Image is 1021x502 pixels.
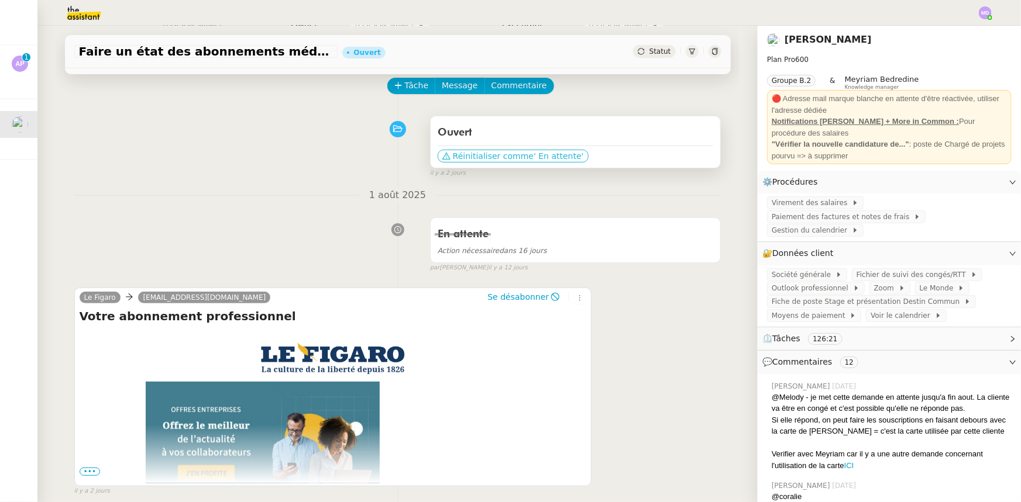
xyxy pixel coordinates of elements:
div: 🔴 Adresse mail marque blanche en attente d'être réactivée, utiliser l'adresse dédiée [772,93,1007,116]
p: 1 [24,53,29,64]
div: Verifier avec Meyriam car il y a une autre demande concernant l'utilisation de la carte [772,448,1012,471]
img: svg [979,6,992,19]
span: Fiche de poste Stage et présentation Destin Commun [772,296,964,307]
img: 1€ le premier mois [146,382,380,498]
span: ••• [80,468,101,476]
button: Commentaire [484,78,554,94]
span: Knowledge manager [845,84,899,91]
span: Données client [772,248,834,258]
div: 💬Commentaires 12 [758,351,1021,373]
span: Tâches [772,334,800,343]
span: En attente [438,229,489,240]
a: Le Figaro [80,292,121,303]
nz-badge-sup: 1 [22,53,30,61]
span: Faire un état des abonnements médias [79,46,333,57]
div: : poste de Chargé de projets pourvu => à supprimer [772,139,1007,161]
span: Message [442,79,477,92]
button: Tâche [387,78,436,94]
span: ' En attente' [534,150,583,162]
div: ⏲️Tâches 126:21 [758,327,1021,350]
span: ⏲️ [762,334,852,343]
span: Procédures [772,177,818,186]
span: Plan Pro [767,56,795,64]
span: il y a 2 jours [74,486,110,496]
nz-tag: 126:21 [808,333,842,345]
span: 600 [795,56,809,64]
button: Réinitialiser comme' En attente' [438,150,589,162]
div: Si elle répond, on peut faire les souscriptions en faisant debours avec la carte de [PERSON_NAME]... [772,414,1012,437]
span: Statut [649,47,671,56]
span: Commentaires [772,357,832,366]
span: [PERSON_NAME] [772,381,833,392]
span: Moyens de paiement [772,310,850,321]
span: Le Monde [920,282,958,294]
img: users%2FrxcTinYCQST3nt3eRyMgQ024e422%2Favatar%2Fa0327058c7192f72952294e6843542370f7921c3.jpg [12,116,28,133]
nz-tag: Groupe B.2 [767,75,816,86]
span: dans 16 jours [438,247,547,255]
span: Virement des salaires [772,197,852,209]
span: [EMAIL_ADDRESS][DOMAIN_NAME] [143,293,266,302]
img: svg [12,56,28,72]
span: Réinitialiser comme [453,150,534,162]
span: par [430,263,440,273]
span: ⚙️ [762,175,823,189]
span: Meyriam Bedredine [845,75,919,84]
span: Action nécessaire [438,247,500,255]
small: [PERSON_NAME] [430,263,528,273]
span: Tâche [405,79,429,92]
span: 1 août 2025 [360,188,435,203]
span: Fichier de suivi des congés/RTT [857,269,971,281]
div: ⚙️Procédures [758,171,1021,193]
span: Zoom [874,282,899,294]
img: users%2FrxcTinYCQST3nt3eRyMgQ024e422%2Favatar%2Fa0327058c7192f72952294e6843542370f7921c3.jpg [767,33,780,46]
button: Se désabonner [483,290,563,303]
span: [DATE] [833,381,859,392]
span: 💬 [762,357,863,366]
span: Ouvert [438,127,472,138]
span: Société générale [772,269,836,281]
a: [PERSON_NAME] [785,34,872,45]
span: Outlook professionnel [772,282,853,294]
nz-tag: 12 [840,356,858,368]
span: Gestion du calendrier [772,224,852,236]
span: 🔐 [762,247,838,260]
div: Ouvert [354,49,381,56]
span: [PERSON_NAME] [772,480,833,491]
span: Commentaire [491,79,547,92]
div: @Melody - je met cette demande en attente jusqu'a fin aout. La cliente va être en congé et c'est ... [772,392,1012,414]
span: il y a 12 jours [488,263,528,273]
span: Voir le calendrier [871,310,934,321]
div: 🔐Données client [758,242,1021,265]
button: Message [435,78,484,94]
div: Pour procédure des salaires [772,116,1007,139]
span: il y a 2 jours [430,168,466,178]
span: Paiement des factures et notes de frais [772,211,914,223]
strong: "Vérifier la nouvelle candidature de..." [772,140,909,148]
a: ICI [844,461,854,470]
span: Se désabonner [487,291,549,303]
app-user-label: Knowledge manager [845,75,919,90]
u: Notifications [PERSON_NAME] + More in Common : [772,117,959,126]
span: & [830,75,835,90]
span: [DATE] [833,480,859,491]
h4: Votre abonnement professionnel [80,308,587,324]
